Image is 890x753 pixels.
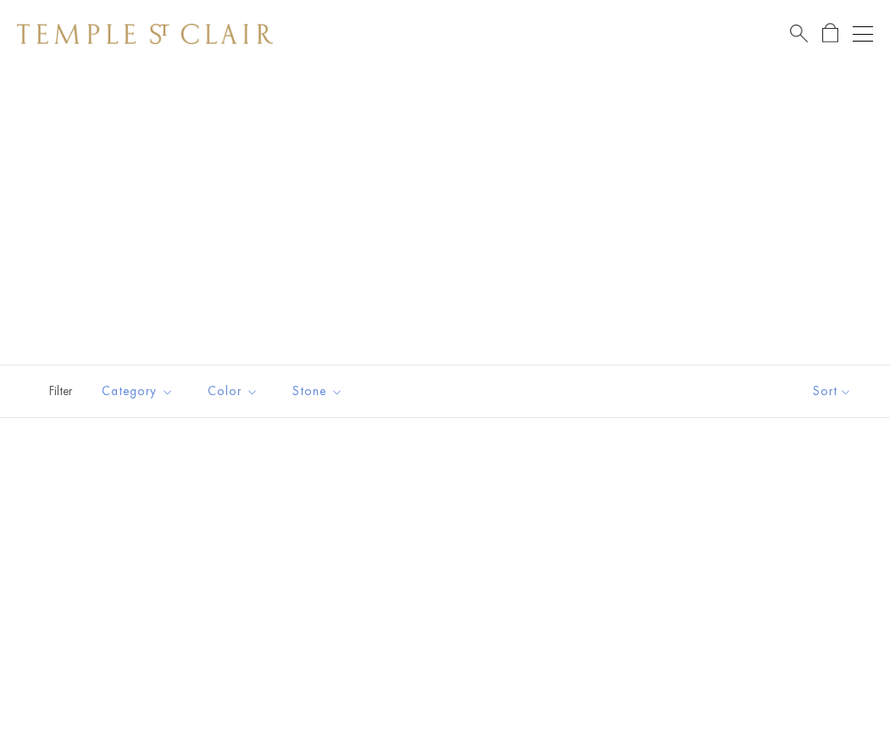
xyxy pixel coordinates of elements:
[280,372,356,410] button: Stone
[93,381,186,402] span: Category
[853,24,873,44] button: Open navigation
[17,24,273,44] img: Temple St. Clair
[790,23,808,44] a: Search
[822,23,838,44] a: Open Shopping Bag
[284,381,356,402] span: Stone
[89,372,186,410] button: Category
[195,372,271,410] button: Color
[199,381,271,402] span: Color
[775,365,890,417] button: Show sort by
